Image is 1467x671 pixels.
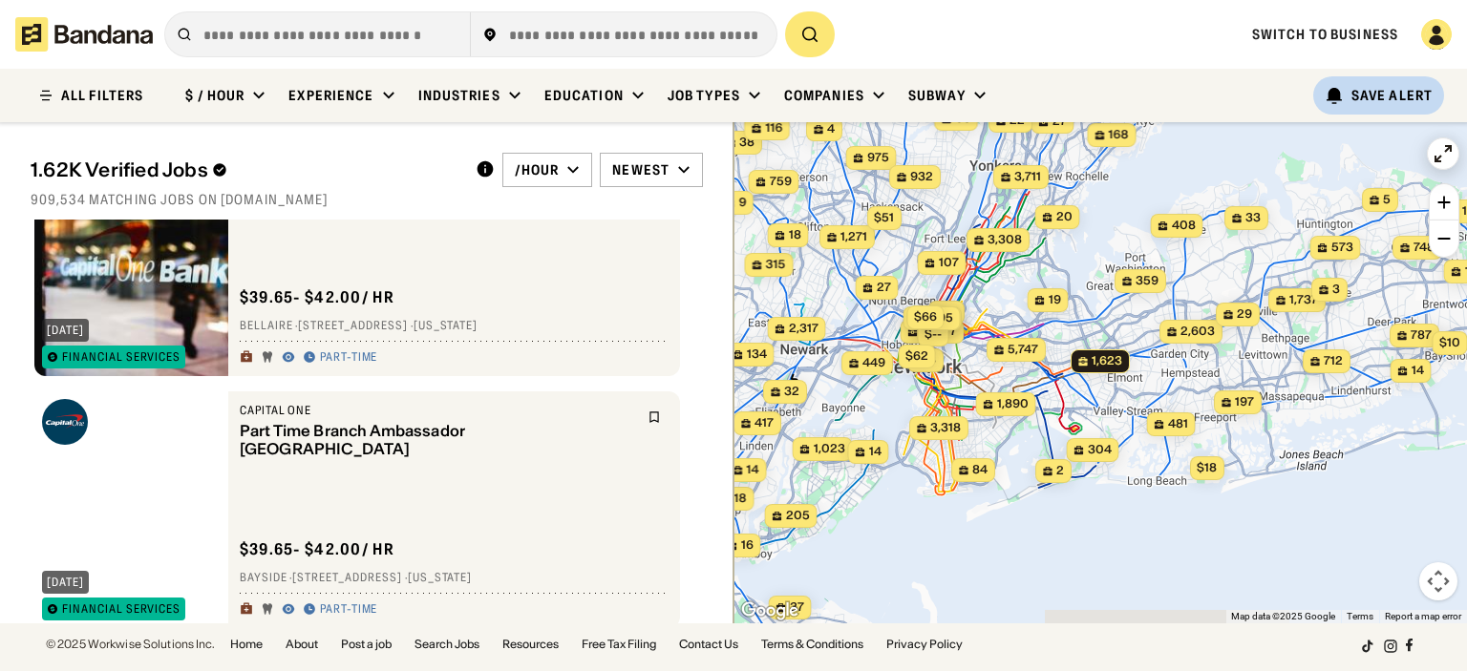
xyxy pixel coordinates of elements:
span: 304 [1088,442,1112,458]
span: 3,711 [1014,169,1041,185]
span: 2 [1056,463,1064,479]
span: 33 [1245,210,1261,226]
span: Map data ©2025 Google [1231,611,1335,621]
span: $62 [905,348,928,363]
a: About [286,639,318,650]
div: Newest [612,161,670,178]
span: 787 [1411,327,1432,344]
span: 19 [1049,292,1061,308]
span: 975 [867,150,889,166]
div: Experience [288,87,373,104]
span: 3 [1332,282,1340,298]
span: 14 [747,462,759,478]
div: /hour [515,161,560,178]
span: $51 [874,210,894,224]
a: Privacy Policy [886,639,963,650]
span: 359 [1136,273,1159,289]
span: $10 [1439,335,1460,349]
span: 38 [739,135,755,151]
span: $66 [914,309,937,324]
a: Home [230,639,263,650]
div: Save Alert [1351,87,1433,104]
div: © 2025 Workwise Solutions Inc. [46,639,215,650]
div: 1.62K Verified Jobs [31,158,460,181]
span: 18 [734,491,747,507]
div: Subway [908,87,966,104]
span: 22 [1010,113,1025,129]
span: 134 [747,346,767,363]
a: Post a job [341,639,392,650]
span: $-- [925,326,942,341]
span: 5 [1383,192,1391,208]
span: 408 [1172,218,1196,234]
span: 1,890 [997,396,1029,412]
span: 2 [949,304,957,321]
div: grid [31,220,703,624]
span: 107 [939,255,959,271]
span: 2,317 [789,321,819,337]
span: 14 [1412,363,1424,379]
a: Contact Us [679,639,738,650]
span: 315 [766,257,786,273]
div: Job Types [668,87,740,104]
a: Resources [502,639,559,650]
span: $18 [1197,460,1217,474]
span: 1,271 [840,229,867,245]
span: 29 [1237,306,1252,323]
a: Terms & Conditions [761,639,863,650]
span: 5,747 [1008,342,1038,358]
span: 481 [1168,416,1188,432]
a: Switch to Business [1252,26,1398,43]
span: 18 [789,227,801,243]
span: 759 [770,174,792,190]
span: 168 [1109,127,1129,143]
span: 9 [738,195,746,211]
span: 2,603 [1180,324,1215,340]
span: 14 [869,444,882,460]
span: 417 [755,415,774,431]
img: Bandana logotype [15,17,153,52]
span: 748 [1414,240,1435,256]
span: 932 [910,169,933,185]
span: 4 [827,121,835,137]
a: Terms (opens in new tab) [1347,611,1373,621]
span: 116 [765,120,782,136]
span: 3,308 [988,232,1022,248]
span: 449 [862,355,885,371]
span: 84 [972,462,988,478]
span: 205 [786,508,810,524]
span: 1,023 [814,441,845,457]
span: 27 [877,280,891,296]
span: 58 [955,111,970,127]
span: 16 [741,537,754,554]
button: Map camera controls [1419,562,1457,600]
div: 909,534 matching jobs on [DOMAIN_NAME] [31,191,703,208]
span: 1,737 [1289,292,1318,308]
span: 1,623 [1092,353,1122,369]
span: 32 [784,384,799,400]
div: Industries [418,87,500,104]
span: 712 [1324,353,1343,369]
span: 3,318 [930,420,961,436]
span: 27 [1052,114,1067,130]
div: Education [544,87,624,104]
img: Google [738,598,801,623]
span: 573 [1331,240,1353,256]
span: 20 [1056,209,1073,225]
div: $ / hour [185,87,244,104]
div: ALL FILTERS [61,89,143,102]
a: Search Jobs [415,639,479,650]
a: Free Tax Filing [582,639,656,650]
a: Open this area in Google Maps (opens a new window) [738,598,801,623]
span: 197 [1235,394,1254,410]
a: Report a map error [1385,611,1461,621]
div: Companies [784,87,864,104]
